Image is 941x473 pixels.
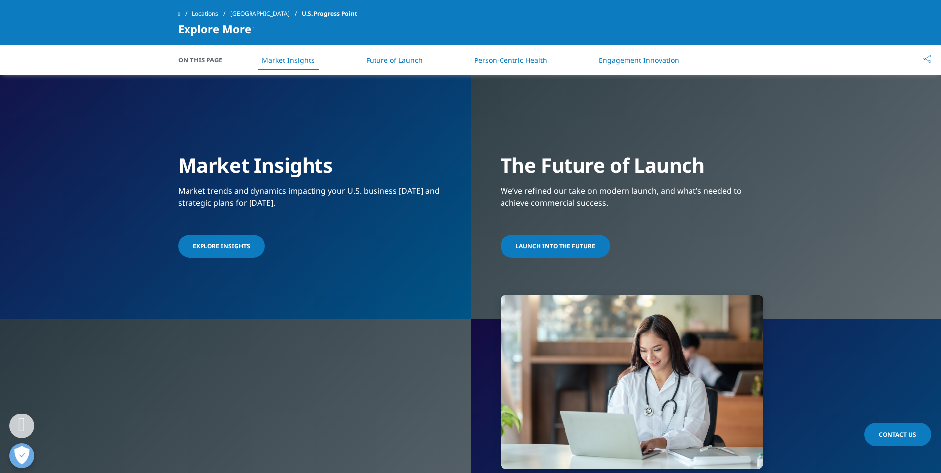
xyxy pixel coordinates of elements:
span: On This Page [178,55,233,65]
span: LAUNCH INTO THE FUTURE [515,242,595,250]
span: EXPLORE INSIGHTS [193,242,250,250]
a: [GEOGRAPHIC_DATA] [230,5,302,23]
a: Market Insights [262,56,314,65]
a: Engagement Innovation [599,56,679,65]
span: Explore More [178,23,251,35]
span: Contact Us [879,430,916,439]
span: U.S. Progress Point [302,5,357,23]
a: Future of Launch [366,56,423,65]
a: EXPLORE INSIGHTS [178,235,265,258]
p: We’ve refined our take on modern launch, and what’s needed to achieve commercial success. [501,185,763,215]
a: LAUNCH INTO THE FUTURE [501,235,610,258]
div: Market Insights [178,133,441,177]
button: Open Preferences [9,443,34,468]
div: The Future of Launch [501,133,763,177]
a: Person-Centric Health [474,56,547,65]
p: Market trends and dynamics impacting your U.S. business [DATE] and strategic plans for [DATE]. [178,185,441,215]
a: Contact Us [864,423,931,446]
a: Locations [192,5,230,23]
